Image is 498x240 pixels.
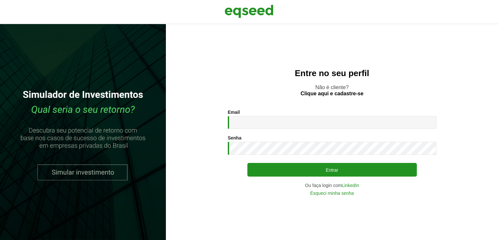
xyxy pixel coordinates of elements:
[228,110,240,114] label: Email
[179,69,485,78] h2: Entre no seu perfil
[247,163,417,177] button: Entrar
[228,183,436,188] div: Ou faça login com
[300,91,363,96] a: Clique aqui e cadastre-se
[225,3,273,20] img: EqSeed Logo
[228,136,242,140] label: Senha
[342,183,359,188] a: LinkedIn
[179,84,485,97] p: Não é cliente?
[310,191,354,195] a: Esqueci minha senha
